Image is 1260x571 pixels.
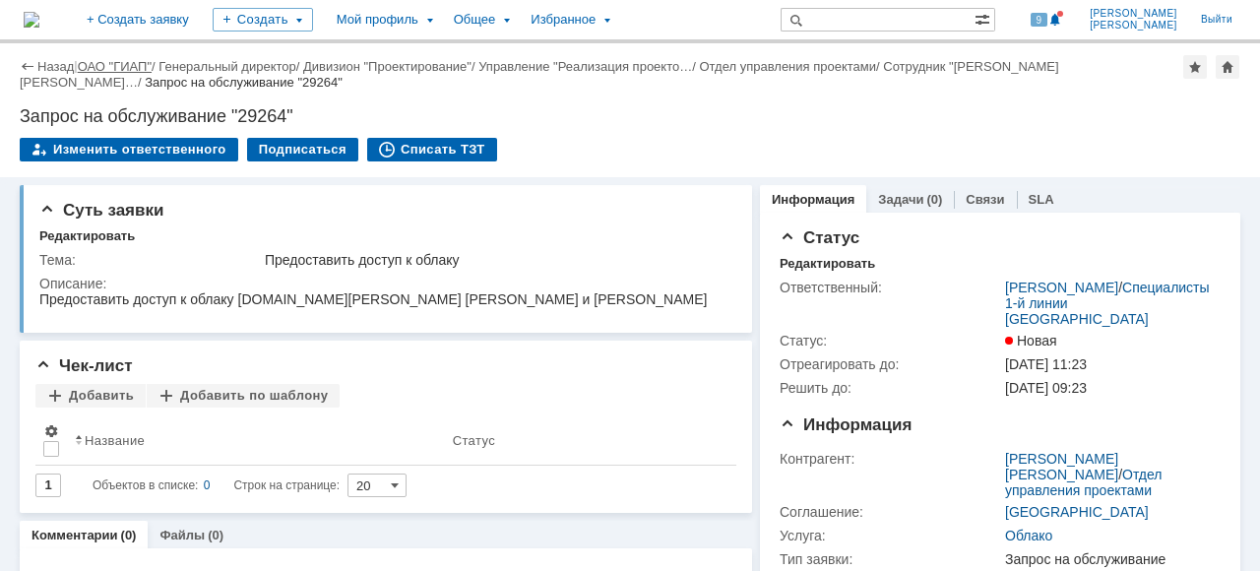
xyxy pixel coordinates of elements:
div: / [20,59,1059,90]
div: Тема: [39,252,261,268]
th: Название [67,415,445,466]
a: Отдел управления проектами [1005,467,1163,498]
div: / [478,59,699,74]
a: SLA [1029,192,1054,207]
div: (0) [926,192,942,207]
a: Назад [37,59,74,74]
a: Специалисты 1-й линии [GEOGRAPHIC_DATA] [1005,280,1210,327]
span: [DATE] 11:23 [1005,356,1087,372]
div: Название [85,433,145,448]
i: Строк на странице: [93,474,340,497]
div: Решить до: [780,380,1001,396]
span: Суть заявки [39,201,163,220]
div: Редактировать [780,256,875,272]
div: Запрос на обслуживание "29264" [145,75,343,90]
div: / [78,59,159,74]
a: Задачи [878,192,923,207]
div: Описание: [39,276,729,291]
div: Предоставить доступ к облаку [265,252,725,268]
div: / [303,59,478,74]
div: (0) [208,528,223,542]
span: Объектов в списке: [93,478,198,492]
span: Новая [1005,333,1057,349]
span: [DATE] 09:23 [1005,380,1087,396]
div: Запрос на обслуживание "29264" [20,106,1240,126]
a: [PERSON_NAME] [1005,280,1118,295]
span: Расширенный поиск [975,9,994,28]
div: Создать [213,8,313,32]
div: Сделать домашней страницей [1216,55,1239,79]
span: Чек-лист [35,356,133,375]
a: Связи [966,192,1004,207]
a: ОАО "ГИАП" [78,59,152,74]
a: Сотрудник "[PERSON_NAME] [PERSON_NAME]… [20,59,1059,90]
th: Статус [445,415,721,466]
span: Настройки [43,423,59,439]
span: Статус [780,228,859,247]
div: | [74,58,77,73]
div: Контрагент: [780,451,1001,467]
img: logo [24,12,39,28]
div: Соглашение: [780,504,1001,520]
a: Дивизион "Проектирование" [303,59,472,74]
a: Файлы [159,528,205,542]
div: (0) [121,528,137,542]
a: Отдел управления проектами [699,59,876,74]
div: / [699,59,883,74]
div: / [1005,451,1213,498]
div: Статус [453,433,495,448]
div: / [1005,280,1213,327]
a: Управление "Реализация проекто… [478,59,692,74]
div: 0 [204,474,211,497]
div: Добавить в избранное [1183,55,1207,79]
span: Информация [780,415,912,434]
div: Услуга: [780,528,1001,543]
a: Генеральный директор [158,59,295,74]
div: Тип заявки: [780,551,1001,567]
span: [PERSON_NAME] [1090,20,1177,32]
span: 9 [1031,13,1048,27]
a: Перейти на домашнюю страницу [24,12,39,28]
div: Отреагировать до: [780,356,1001,372]
div: Редактировать [39,228,135,244]
a: Информация [772,192,854,207]
a: Комментарии [31,528,118,542]
div: Запрос на обслуживание [1005,551,1213,567]
span: [PERSON_NAME] [1090,8,1177,20]
div: Ответственный: [780,280,1001,295]
a: [GEOGRAPHIC_DATA] [1005,504,1149,520]
div: Статус: [780,333,1001,349]
a: [PERSON_NAME] [PERSON_NAME] [1005,451,1118,482]
a: Облако [1005,528,1052,543]
div: / [158,59,303,74]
